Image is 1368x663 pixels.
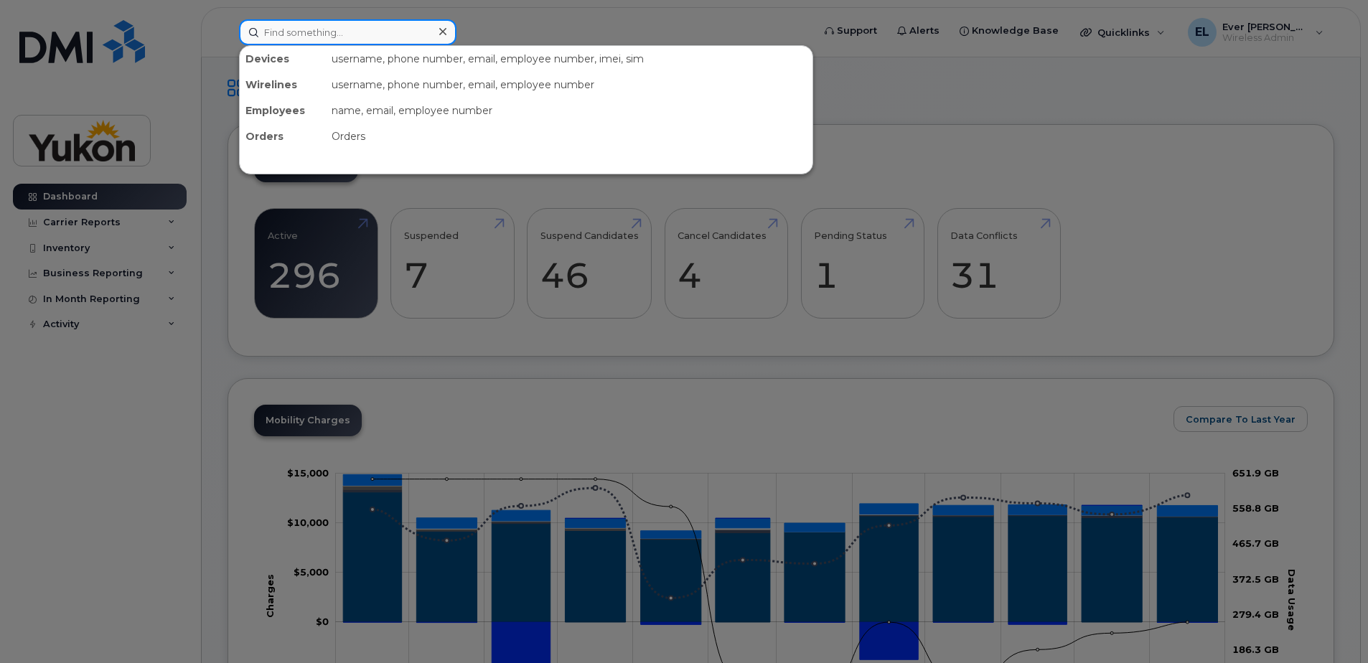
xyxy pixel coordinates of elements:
[326,46,812,72] div: username, phone number, email, employee number, imei, sim
[240,72,326,98] div: Wirelines
[326,123,812,149] div: Orders
[240,46,326,72] div: Devices
[326,98,812,123] div: name, email, employee number
[240,123,326,149] div: Orders
[240,98,326,123] div: Employees
[239,19,456,45] input: Find something...
[326,72,812,98] div: username, phone number, email, employee number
